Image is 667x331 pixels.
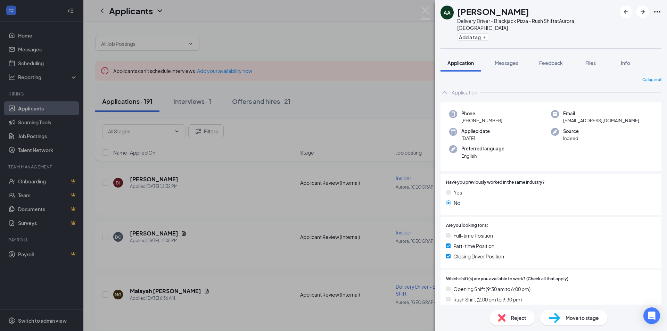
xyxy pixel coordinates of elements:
[639,8,647,16] svg: ArrowRight
[482,35,486,39] svg: Plus
[454,189,462,196] span: Yes
[446,179,545,186] span: Have you previously worked in the same industry?
[563,117,639,124] span: [EMAIL_ADDRESS][DOMAIN_NAME]
[461,145,504,152] span: Preferred language
[539,60,563,66] span: Feedback
[453,242,494,250] span: Part-time Position
[511,314,526,322] span: Reject
[585,60,596,66] span: Files
[636,6,649,18] button: ArrowRight
[620,6,632,18] button: ArrowLeftNew
[457,33,488,41] button: PlusAdd a tag
[563,128,579,135] span: Source
[461,152,504,159] span: English
[457,17,617,31] div: Delivery Driver - Blackjack Pizza - Rush Shift at Aurora, [GEOGRAPHIC_DATA]
[563,110,639,117] span: Email
[461,128,490,135] span: Applied date
[563,135,579,142] span: Indeed
[454,199,460,207] span: No
[453,232,493,239] span: Full-time Position
[444,9,451,16] div: AA
[566,314,599,322] span: Move to stage
[457,6,529,17] h1: [PERSON_NAME]
[621,60,630,66] span: Info
[453,285,530,293] span: Opening Shift (9:30 am to 6:00 pm)
[446,222,488,229] span: Are you looking for a:
[642,77,661,83] span: Collapse all
[446,276,568,282] span: Which shift(s) are you available to work? (Check all that apply)
[452,89,477,96] div: Application
[453,296,522,303] span: Rush Shift (2:00 pm to 9:30 pm)
[461,117,502,124] span: [PHONE_NUMBER]
[453,253,504,260] span: Closing Driver Position
[643,307,660,324] div: Open Intercom Messenger
[622,8,630,16] svg: ArrowLeftNew
[461,110,502,117] span: Phone
[653,8,661,16] svg: Ellipses
[495,60,518,66] span: Messages
[447,60,474,66] span: Application
[461,135,490,142] span: [DATE]
[440,88,449,97] svg: ChevronUp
